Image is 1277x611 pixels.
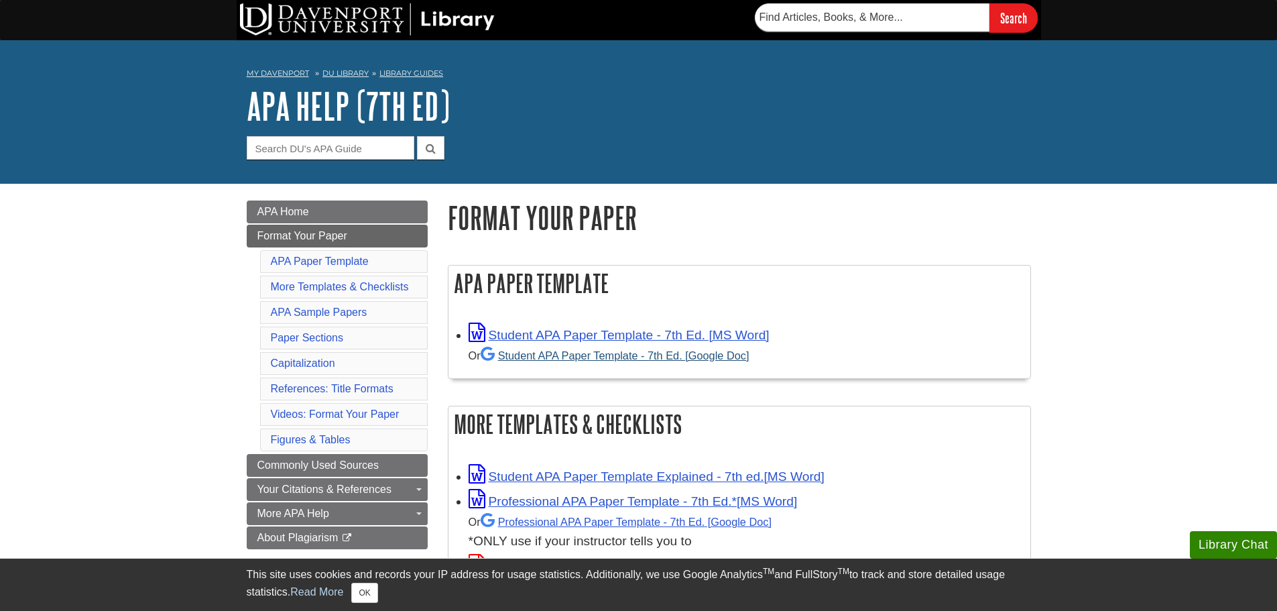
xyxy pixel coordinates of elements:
a: Your Citations & References [247,478,428,501]
nav: breadcrumb [247,64,1031,86]
div: This site uses cookies and records your IP address for usage statistics. Additionally, we use Goo... [247,567,1031,603]
img: DU Library [240,3,495,36]
span: APA Home [257,206,309,217]
a: Format Your Paper [247,225,428,247]
input: Search DU's APA Guide [247,136,414,160]
span: Commonly Used Sources [257,459,379,471]
sup: TM [763,567,774,576]
a: Link opens in new window [469,328,770,342]
a: DU Library [322,68,369,78]
a: More Templates & Checklists [271,281,409,292]
form: Searches DU Library's articles, books, and more [755,3,1038,32]
a: APA Help (7th Ed) [247,85,450,127]
small: Or [469,516,772,528]
h2: More Templates & Checklists [448,406,1030,442]
a: More APA Help [247,502,428,525]
a: APA Home [247,201,428,223]
a: Student APA Paper Template - 7th Ed. [Google Doc] [481,349,749,362]
button: Library Chat [1190,531,1277,559]
a: Professional APA Paper Template - 7th Ed. [481,516,772,528]
a: APA Sample Papers [271,307,367,318]
input: Search [989,3,1038,32]
a: Read More [290,586,343,598]
input: Find Articles, Books, & More... [755,3,989,32]
a: Figures & Tables [271,434,351,445]
a: Library Guides [379,68,443,78]
a: References: Title Formats [271,383,393,394]
a: Paper Sections [271,332,344,343]
a: Commonly Used Sources [247,454,428,477]
div: Guide Page Menu [247,201,428,549]
a: Capitalization [271,357,335,369]
a: APA Paper Template [271,256,369,267]
sup: TM [838,567,849,576]
div: *ONLY use if your instructor tells you to [469,512,1024,551]
small: Or [469,349,749,362]
a: Videos: Format Your Paper [271,408,400,420]
span: More APA Help [257,508,329,519]
i: This link opens in a new window [341,534,353,543]
a: Link opens in new window [469,469,825,484]
span: Your Citations & References [257,484,391,495]
h2: APA Paper Template [448,266,1030,301]
span: Format Your Paper [257,230,347,241]
a: Link opens in new window [469,494,798,508]
h1: Format Your Paper [448,201,1031,235]
button: Close [351,583,377,603]
a: My Davenport [247,68,309,79]
a: About Plagiarism [247,526,428,549]
span: About Plagiarism [257,532,339,543]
